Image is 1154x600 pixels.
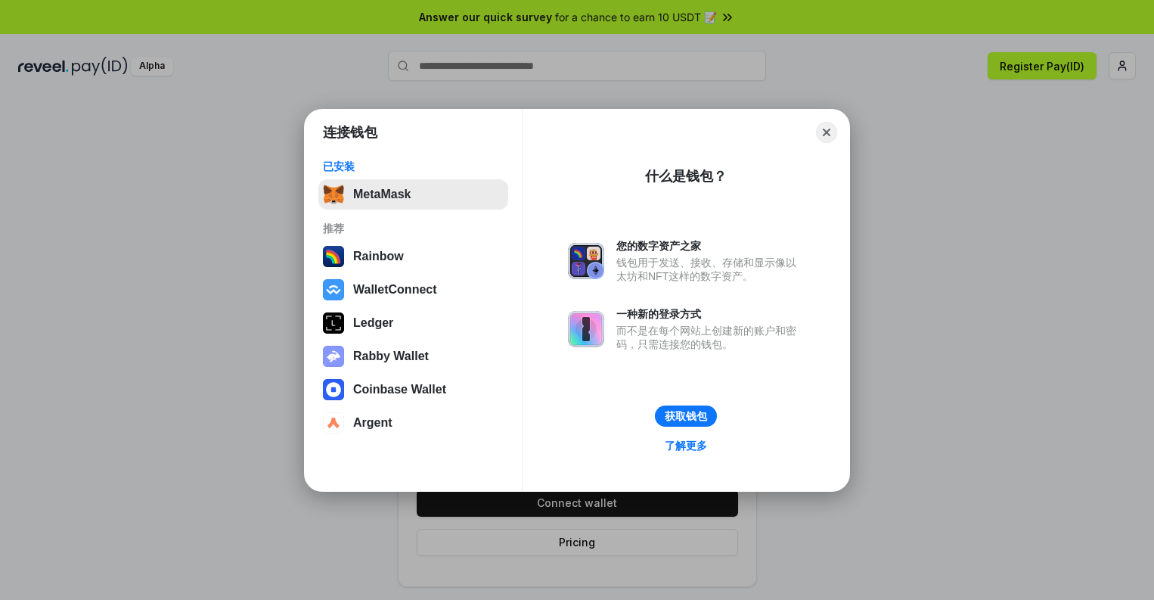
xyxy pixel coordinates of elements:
a: 了解更多 [656,436,716,455]
div: 什么是钱包？ [645,167,727,185]
div: Ledger [353,316,393,330]
button: WalletConnect [318,275,508,305]
div: WalletConnect [353,283,437,297]
img: svg+xml,%3Csvg%20width%3D%2228%22%20height%3D%2228%22%20viewBox%3D%220%200%2028%2028%22%20fill%3D... [323,412,344,434]
img: svg+xml,%3Csvg%20xmlns%3D%22http%3A%2F%2Fwww.w3.org%2F2000%2Fsvg%22%20fill%3D%22none%22%20viewBox... [568,311,604,347]
img: svg+xml,%3Csvg%20fill%3D%22none%22%20height%3D%2233%22%20viewBox%3D%220%200%2035%2033%22%20width%... [323,184,344,205]
div: 已安装 [323,160,504,173]
button: Rabby Wallet [318,341,508,372]
button: Ledger [318,308,508,338]
img: svg+xml,%3Csvg%20xmlns%3D%22http%3A%2F%2Fwww.w3.org%2F2000%2Fsvg%22%20fill%3D%22none%22%20viewBox... [568,243,604,279]
img: svg+xml,%3Csvg%20width%3D%2228%22%20height%3D%2228%22%20viewBox%3D%220%200%2028%2028%22%20fill%3D... [323,279,344,300]
button: Coinbase Wallet [318,375,508,405]
div: 了解更多 [665,439,707,452]
div: 您的数字资产之家 [616,239,804,253]
div: Rabby Wallet [353,350,429,363]
div: Coinbase Wallet [353,383,446,396]
img: svg+xml,%3Csvg%20xmlns%3D%22http%3A%2F%2Fwww.w3.org%2F2000%2Fsvg%22%20fill%3D%22none%22%20viewBox... [323,346,344,367]
div: 推荐 [323,222,504,235]
h1: 连接钱包 [323,123,377,141]
button: MetaMask [318,179,508,210]
div: Argent [353,416,392,430]
div: 而不是在每个网站上创建新的账户和密码，只需连接您的钱包。 [616,324,804,351]
img: svg+xml,%3Csvg%20xmlns%3D%22http%3A%2F%2Fwww.w3.org%2F2000%2Fsvg%22%20width%3D%2228%22%20height%3... [323,312,344,334]
img: svg+xml,%3Csvg%20width%3D%22120%22%20height%3D%22120%22%20viewBox%3D%220%200%20120%20120%22%20fil... [323,246,344,267]
div: 获取钱包 [665,409,707,423]
div: 一种新的登录方式 [616,307,804,321]
div: MetaMask [353,188,411,201]
div: 钱包用于发送、接收、存储和显示像以太坊和NFT这样的数字资产。 [616,256,804,283]
img: svg+xml,%3Csvg%20width%3D%2228%22%20height%3D%2228%22%20viewBox%3D%220%200%2028%2028%22%20fill%3D... [323,379,344,400]
button: 获取钱包 [655,406,717,427]
button: Rainbow [318,241,508,272]
button: Argent [318,408,508,438]
div: Rainbow [353,250,404,263]
button: Close [816,122,837,143]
